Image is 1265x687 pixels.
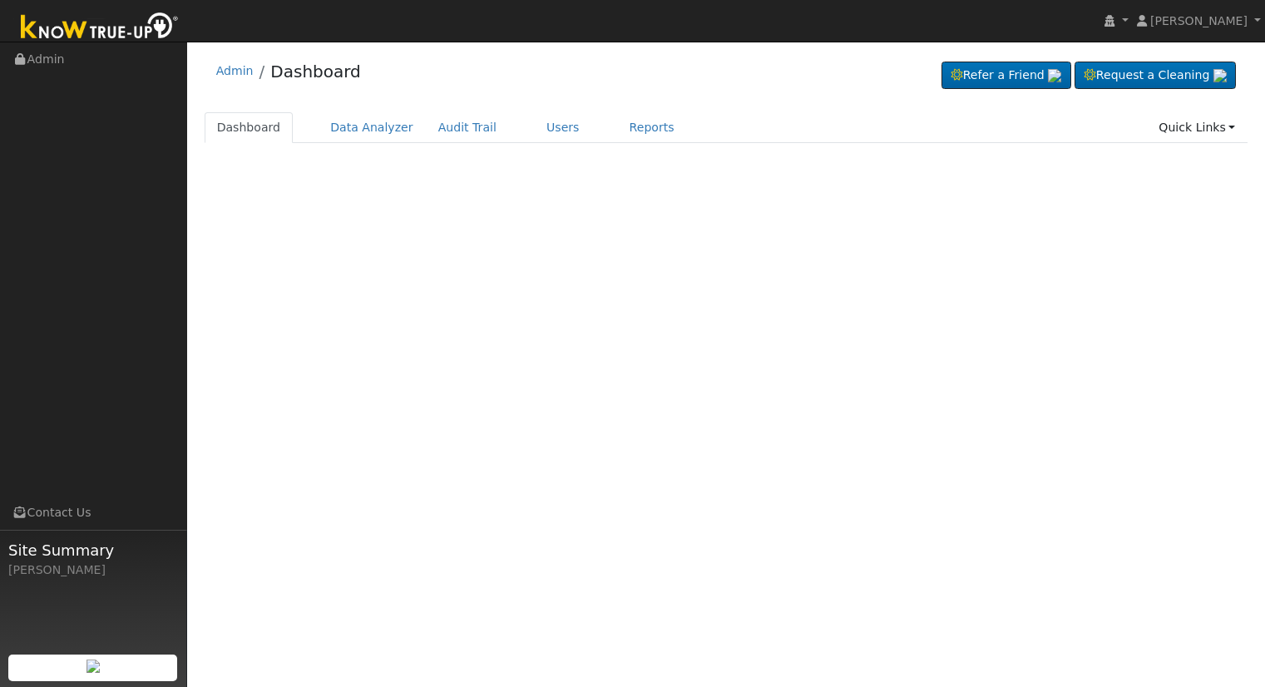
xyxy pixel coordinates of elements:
span: [PERSON_NAME] [1150,14,1248,27]
a: Dashboard [205,112,294,143]
img: retrieve [1213,69,1227,82]
a: Data Analyzer [318,112,426,143]
a: Refer a Friend [941,62,1071,90]
a: Dashboard [270,62,361,82]
a: Reports [617,112,687,143]
img: retrieve [1048,69,1061,82]
img: Know True-Up [12,9,187,47]
a: Request a Cleaning [1075,62,1236,90]
div: [PERSON_NAME] [8,561,178,579]
a: Admin [216,64,254,77]
a: Users [534,112,592,143]
span: Site Summary [8,539,178,561]
img: retrieve [86,660,100,673]
a: Quick Links [1146,112,1248,143]
a: Audit Trail [426,112,509,143]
